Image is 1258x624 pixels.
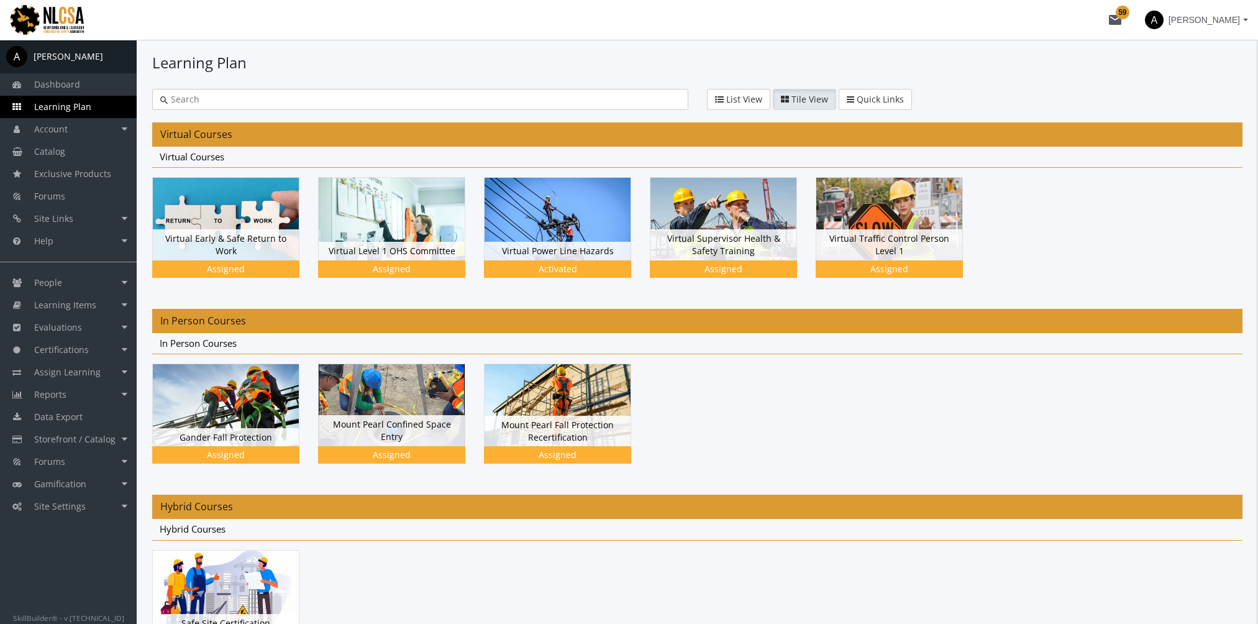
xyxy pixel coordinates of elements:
[34,277,62,288] span: People
[160,337,237,349] span: In Person Courses
[318,177,484,296] div: Virtual Level 1 OHS Committee
[34,101,91,112] span: Learning Plan
[34,411,83,423] span: Data Export
[34,456,65,467] span: Forums
[34,500,86,512] span: Site Settings
[321,449,463,461] div: Assigned
[153,428,299,447] div: Gander Fall Protection
[34,78,80,90] span: Dashboard
[160,500,233,513] span: Hybrid Courses
[152,177,318,296] div: Virtual Early & Safe Return to Work
[485,242,631,260] div: Virtual Power Line Hazards
[321,263,463,275] div: Assigned
[34,388,66,400] span: Reports
[1169,9,1240,31] span: [PERSON_NAME]
[34,433,116,445] span: Storefront / Catalog
[34,478,86,490] span: Gamification
[726,93,762,105] span: List View
[34,123,68,135] span: Account
[155,263,297,275] div: Assigned
[486,449,629,461] div: Assigned
[816,177,982,296] div: Virtual Traffic Control Person Level 1
[791,93,828,105] span: Tile View
[34,50,103,63] div: [PERSON_NAME]
[650,229,796,260] div: Virtual Supervisor Health & Safety Training
[1145,11,1164,29] span: A
[319,242,465,260] div: Virtual Level 1 OHS Committee
[160,523,226,535] span: Hybrid Courses
[6,46,27,67] span: A
[650,177,816,296] div: Virtual Supervisor Health & Safety Training
[34,168,111,180] span: Exclusive Products
[34,213,73,224] span: Site Links
[1108,12,1123,27] mat-icon: mail
[816,229,962,260] div: Virtual Traffic Control Person Level 1
[152,52,1242,73] h1: Learning Plan
[486,263,629,275] div: Activated
[484,364,650,482] div: Mount Pearl Fall Protection Recertification
[13,613,124,623] small: SkillBuilder® - v.[TECHNICAL_ID]
[34,299,96,311] span: Learning Items
[168,93,680,106] input: Search
[318,364,484,482] div: Mount Pearl Confined Space Entry
[857,93,904,105] span: Quick Links
[818,263,960,275] div: Assigned
[34,321,82,333] span: Evaluations
[160,150,224,163] span: Virtual Courses
[652,263,795,275] div: Assigned
[484,177,650,296] div: Virtual Power Line Hazards
[34,344,89,356] span: Certifications
[152,364,318,482] div: Gander Fall Protection
[160,127,232,141] span: Virtual Courses
[319,415,465,446] div: Mount Pearl Confined Space Entry
[155,449,297,461] div: Assigned
[153,229,299,260] div: Virtual Early & Safe Return to Work
[485,416,631,446] div: Mount Pearl Fall Protection Recertification
[34,235,53,247] span: Help
[34,145,65,157] span: Catalog
[160,314,246,328] span: In Person Courses
[34,190,65,202] span: Forums
[34,366,101,378] span: Assign Learning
